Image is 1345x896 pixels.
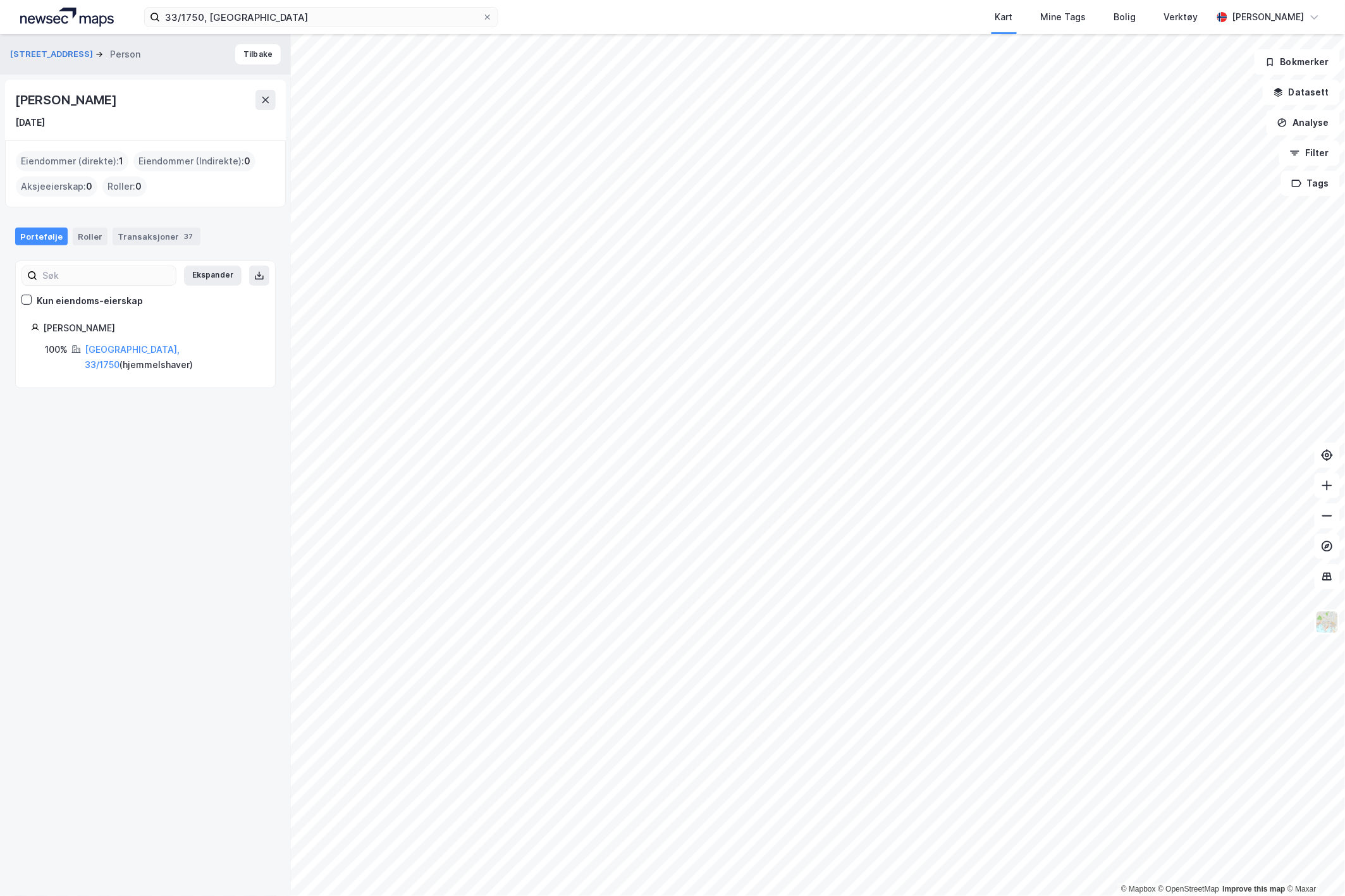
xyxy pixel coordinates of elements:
a: Improve this map [1223,885,1286,894]
div: 100% [45,342,68,357]
div: Kun eiendoms-eierskap [37,293,143,309]
span: 0 [135,179,142,194]
div: ( hjemmelshaver ) [85,342,260,372]
div: Kontrollprogram for chat [1282,835,1345,896]
div: [PERSON_NAME] [15,90,119,110]
div: Roller : [102,176,147,197]
button: Tilbake [235,44,281,64]
div: Verktøy [1164,9,1198,25]
button: [STREET_ADDRESS] [10,48,95,61]
button: Analyse [1267,110,1340,135]
div: Transaksjoner [113,228,200,245]
input: Søk [37,266,176,285]
img: logo.a4113a55bc3d86da70a041830d287a7e.svg [20,8,114,27]
div: [PERSON_NAME] [1232,9,1305,25]
a: OpenStreetMap [1158,885,1220,894]
img: Z [1315,610,1339,634]
button: Filter [1279,140,1340,166]
a: Mapbox [1121,885,1156,894]
span: 1 [119,154,123,169]
div: Roller [73,228,107,245]
div: Person [110,47,140,62]
span: 0 [86,179,92,194]
div: Kart [995,9,1013,25]
div: Bolig [1114,9,1136,25]
a: [GEOGRAPHIC_DATA], 33/1750 [85,344,180,370]
div: [DATE] [15,115,45,130]
button: Datasett [1263,80,1340,105]
div: 37 [181,230,195,243]
div: Eiendommer (Indirekte) : [133,151,255,171]
div: [PERSON_NAME] [43,321,260,336]
iframe: Chat Widget [1282,835,1345,896]
div: Mine Tags [1041,9,1086,25]
input: Søk på adresse, matrikkel, gårdeiere, leietakere eller personer [160,8,482,27]
div: Eiendommer (direkte) : [16,151,128,171]
button: Bokmerker [1255,49,1340,75]
div: Portefølje [15,228,68,245]
span: 0 [244,154,250,169]
button: Ekspander [184,266,242,286]
div: Aksjeeierskap : [16,176,97,197]
button: Tags [1281,171,1340,196]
